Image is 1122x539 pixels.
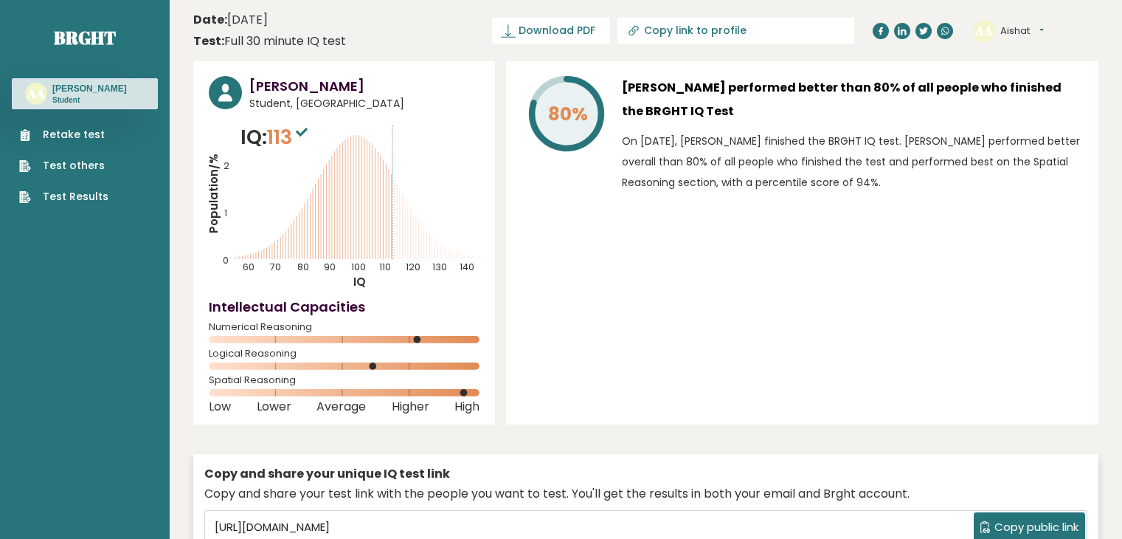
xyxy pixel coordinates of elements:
[193,32,224,49] b: Test:
[249,96,479,111] span: Student, [GEOGRAPHIC_DATA]
[257,404,291,410] span: Lower
[324,261,336,273] tspan: 90
[548,101,588,127] tspan: 80%
[204,485,1087,503] div: Copy and share your test link with the people you want to test. You'll get the results in both yo...
[351,261,366,273] tspan: 100
[206,154,221,233] tspan: Population/%
[204,465,1087,483] div: Copy and share your unique IQ test link
[432,261,447,273] tspan: 130
[1000,24,1044,38] button: Aishat
[193,11,268,29] time: [DATE]
[19,158,108,174] a: Test others
[54,26,116,49] a: Brght
[492,18,610,44] a: Download PDF
[297,261,309,273] tspan: 80
[52,83,127,95] h3: [PERSON_NAME]
[406,261,420,273] tspan: 120
[622,131,1083,193] p: On [DATE], [PERSON_NAME] finished the BRGHT IQ test. [PERSON_NAME] performed better overall than ...
[27,85,45,102] text: AA
[622,76,1083,123] h3: [PERSON_NAME] performed better than 80% of all people who finished the BRGHT IQ Test
[460,261,474,273] tspan: 140
[209,377,479,383] span: Spatial Reasoning
[270,261,281,273] tspan: 70
[267,123,311,151] span: 113
[224,207,227,219] tspan: 1
[379,261,391,273] tspan: 110
[223,254,229,267] tspan: 0
[19,127,108,143] a: Retake test
[209,297,479,317] h4: Intellectual Capacities
[454,404,479,410] span: High
[193,32,346,50] div: Full 30 minute IQ test
[240,123,311,152] p: IQ:
[209,404,231,410] span: Low
[19,189,108,205] a: Test Results
[243,261,255,273] tspan: 60
[193,11,227,28] b: Date:
[994,519,1078,536] span: Copy public link
[52,95,127,106] p: Student
[209,351,479,357] span: Logical Reasoning
[249,76,479,96] h3: [PERSON_NAME]
[224,159,229,172] tspan: 2
[316,404,366,410] span: Average
[519,23,595,38] span: Download PDF
[209,324,479,330] span: Numerical Reasoning
[353,274,366,289] tspan: IQ
[392,404,429,410] span: Higher
[974,21,993,38] text: AA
